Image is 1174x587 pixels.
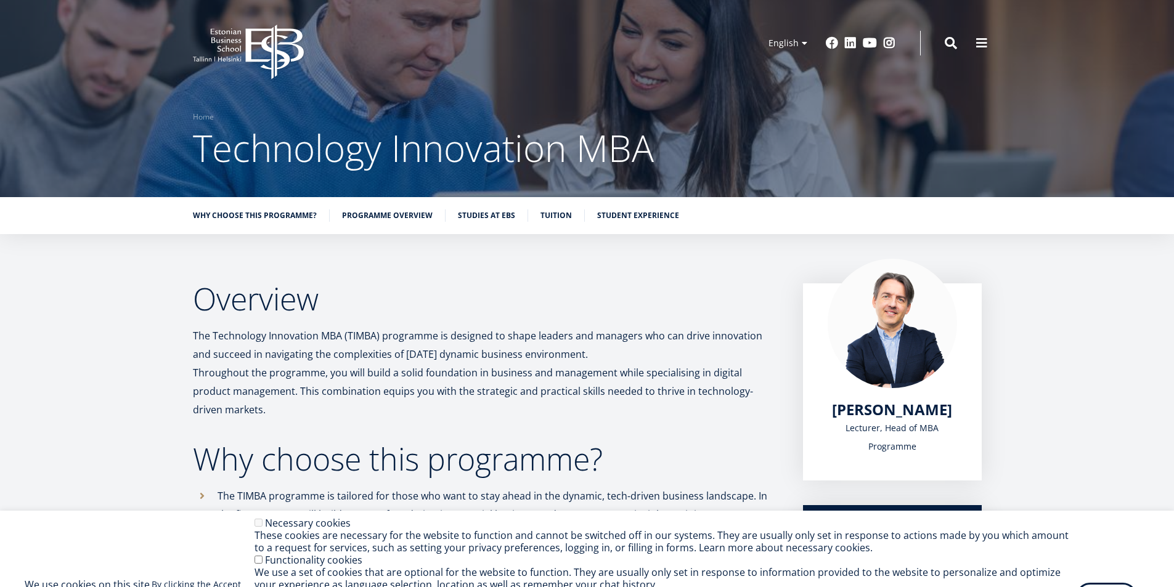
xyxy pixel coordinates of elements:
a: Student experience [597,209,679,222]
label: Functionality cookies [265,553,362,567]
a: Youtube [863,37,877,49]
a: Studies at EBS [458,209,515,222]
a: Linkedin [844,37,857,49]
div: Lecturer, Head of MBA Programme [828,419,957,456]
span: Technology Innovation MBA [193,123,654,173]
label: Necessary cookies [265,516,351,530]
a: Instagram [883,37,895,49]
img: Marko Rillo [828,259,957,388]
p: The TIMBA programme is tailored for those who want to stay ahead in the dynamic, tech-driven busi... [218,487,778,542]
span: [PERSON_NAME] [832,399,952,419]
p: The Technology Innovation MBA (TIMBA) programme is designed to shape leaders and managers who can... [193,326,778,419]
div: These cookies are necessary for the website to function and cannot be switched off in our systems... [255,529,1076,554]
h2: Overview [193,283,778,314]
a: Home [193,111,214,123]
h2: Why choose this programme? [193,443,778,474]
a: Tuition [540,209,572,222]
a: Facebook [826,37,838,49]
a: [PERSON_NAME] [832,400,952,419]
a: Programme overview [342,209,433,222]
a: Why choose this programme? [193,209,317,222]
